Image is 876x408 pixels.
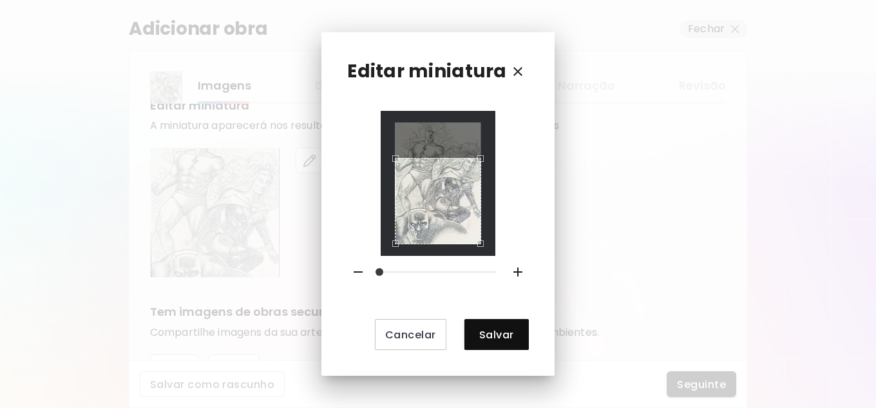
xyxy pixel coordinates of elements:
[475,328,519,342] span: Salvar
[395,122,482,245] img: Crop
[347,58,506,85] p: Editar miniatura
[395,158,482,245] div: Use the arrow keys to move the crop selection area
[375,319,446,350] button: Cancelar
[464,319,529,350] button: Salvar
[385,328,436,342] span: Cancelar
